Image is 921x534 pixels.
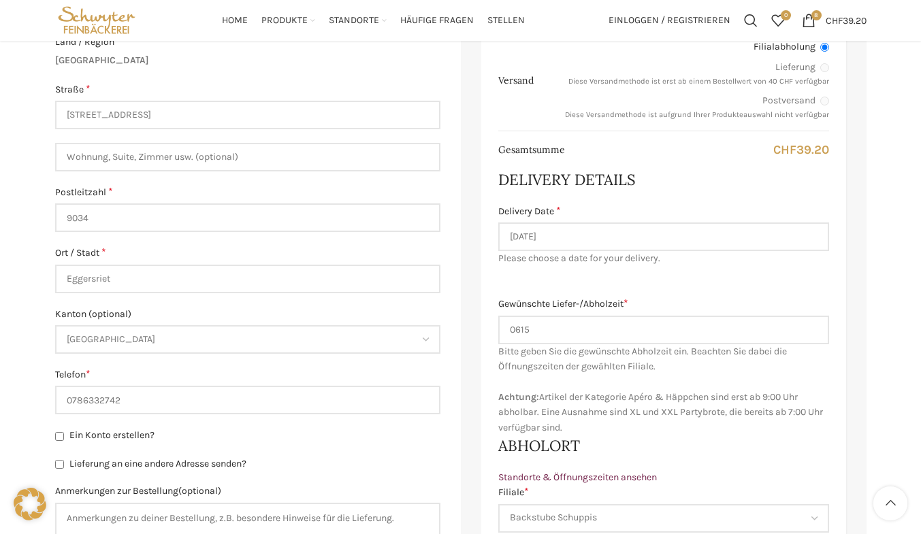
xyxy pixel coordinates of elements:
input: Select a delivery date [498,222,829,251]
label: Postleitzahl [55,185,440,200]
label: Ort / Stadt [55,246,440,261]
input: hh:mm [498,316,829,344]
div: Main navigation [145,7,601,34]
span: Produkte [261,14,308,27]
span: Bitte geben Sie die gewünschte Abholzeit ein. Beachten Sie dabei die Öffnungszeiten der gewählten... [498,346,823,433]
bdi: 39.20 [826,14,867,26]
label: Filiale [498,485,829,500]
label: Delivery Date [498,204,829,219]
label: Gewünschte Liefer-/Abholzeit [498,297,829,312]
span: Einloggen / Registrieren [609,16,730,25]
a: 8 CHF39.20 [795,7,873,34]
span: 0 [781,10,791,20]
strong: [GEOGRAPHIC_DATA] [55,54,149,66]
span: (optional) [178,485,221,497]
label: Anmerkungen zur Bestellung [55,484,440,499]
th: Gesamtsumme [498,133,572,167]
span: Stellen [487,14,525,27]
span: Standorte [329,14,379,27]
span: Please choose a date for your delivery. [498,251,829,266]
th: Versand [498,64,540,98]
h3: Abholort [498,435,829,456]
span: CHF [826,14,843,26]
a: Site logo [55,14,139,25]
span: Ein Konto erstellen? [69,429,155,441]
a: Einloggen / Registrieren [602,7,737,34]
a: Stellen [487,7,525,34]
span: St. Gallen [56,327,439,352]
a: 0 [764,7,792,34]
span: Home [222,14,248,27]
span: Lieferung an eine andere Adresse senden? [69,458,246,469]
label: Lieferung [549,61,829,74]
input: Ein Konto erstellen? [55,432,64,441]
span: (optional) [88,308,131,320]
small: Diese Versandmethode ist erst ab einem Bestellwert von 40 CHF verfügbar [568,77,829,86]
label: Kanton [55,307,440,322]
span: 8 [811,10,822,20]
a: Home [222,7,248,34]
a: Häufige Fragen [400,7,474,34]
bdi: 39.20 [773,142,829,157]
a: Produkte [261,7,315,34]
span: Kanton [55,325,440,354]
label: Filialabholung [549,40,829,54]
strong: Achtung: [498,391,539,403]
span: CHF [773,142,796,157]
input: Lieferung an eine andere Adresse senden? [55,460,64,469]
a: Standorte [329,7,387,34]
label: Straße [55,82,440,97]
h3: Delivery Details [498,169,829,190]
a: Suchen [737,7,764,34]
div: Meine Wunschliste [764,7,792,34]
input: Straßenname und Hausnummer [55,101,440,129]
label: Telefon [55,367,440,382]
label: Postversand [549,94,829,107]
input: Wohnung, Suite, Zimmer usw. (optional) [55,143,440,171]
a: Scroll to top button [873,486,907,520]
a: Standorte & Öffnungszeiten ansehen [498,471,657,483]
label: Land / Region [55,35,440,50]
span: Häufige Fragen [400,14,474,27]
small: Diese Versandmethode ist aufgrund Ihrer Produkteauswahl nicht verfügbar [565,110,829,119]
